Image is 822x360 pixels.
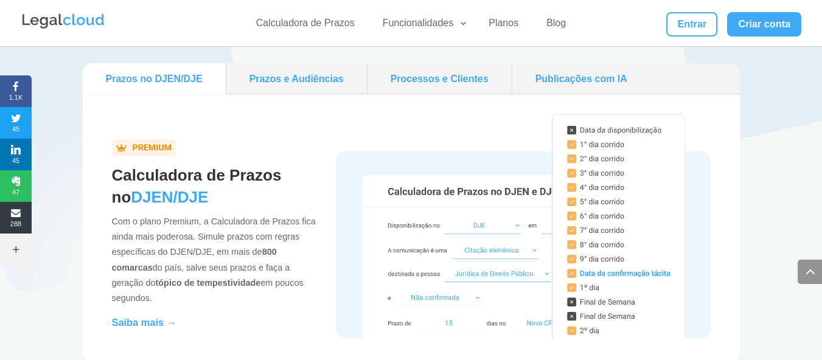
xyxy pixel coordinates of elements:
a: Publicações com IA [517,68,646,89]
a: Criar conta [727,12,801,36]
h2: Calculadora de Prazos no [112,164,317,214]
img: Legalcloud Logo [21,12,106,30]
a: Entrar [666,12,717,36]
span: DJEN/DJE [131,188,208,206]
b: tópico de tempestividade [156,278,261,288]
a: Blog [539,17,573,35]
img: badgeVazado.png [112,139,176,157]
a: Saiba mais → [112,317,177,328]
a: Prazos e Audiências [231,68,362,89]
a: Prazos no DJEN/DJE [88,68,221,89]
img: Calculadora de Prazos no DJEN/DJE [336,114,710,339]
a: Funcionalidades [375,17,468,35]
a: Planos [481,17,526,35]
a: Logo da Legalcloud [21,22,106,32]
a: Calculadora de Prazos [249,17,362,35]
a: Processos e Clientes [372,68,507,89]
b: 800 comarcas [112,247,277,272]
p: Com o plano Premium, a Calculadora de Prazos fica ainda mais poderosa. Simule prazos com regras e... [112,214,317,315]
